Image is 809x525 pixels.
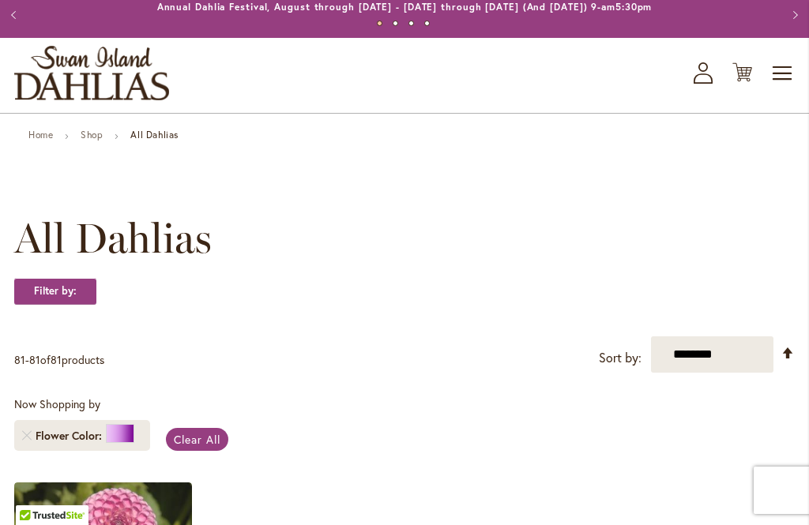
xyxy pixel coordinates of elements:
[29,352,40,367] span: 81
[28,129,53,141] a: Home
[51,352,62,367] span: 81
[166,428,228,451] a: Clear All
[130,129,179,141] strong: All Dahlias
[408,21,414,26] button: 3 of 4
[14,352,25,367] span: 81
[424,21,430,26] button: 4 of 4
[14,396,100,411] span: Now Shopping by
[14,215,212,262] span: All Dahlias
[377,21,382,26] button: 1 of 4
[393,21,398,26] button: 2 of 4
[22,431,32,441] a: Remove Flower Color Purple
[14,46,169,100] a: store logo
[81,129,103,141] a: Shop
[36,428,106,444] span: Flower Color
[14,278,96,305] strong: Filter by:
[157,1,653,13] a: Annual Dahlia Festival, August through [DATE] - [DATE] through [DATE] (And [DATE]) 9-am5:30pm
[12,469,56,513] iframe: Launch Accessibility Center
[14,347,104,373] p: - of products
[599,343,642,373] label: Sort by:
[174,432,220,447] span: Clear All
